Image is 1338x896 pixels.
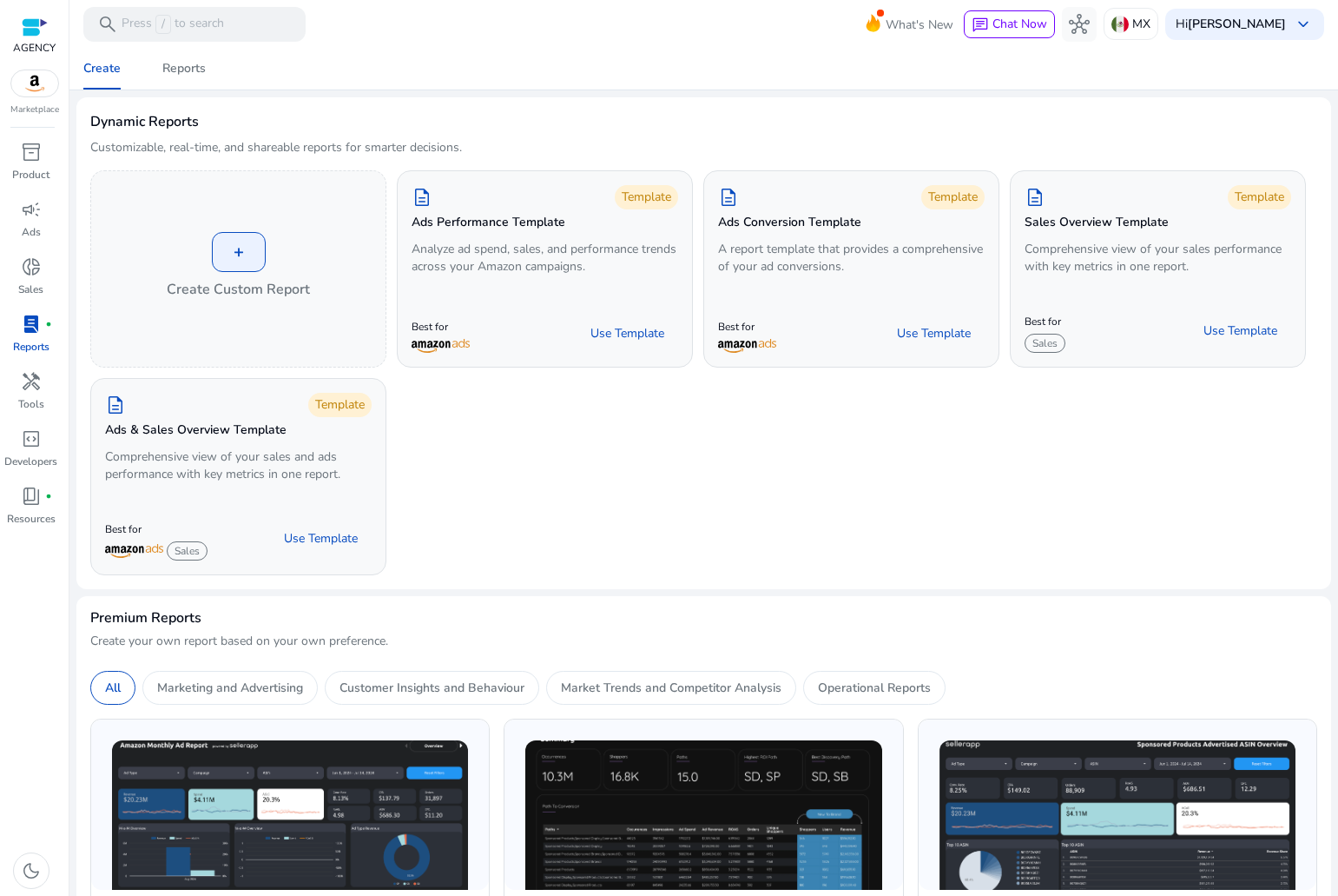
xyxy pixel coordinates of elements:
[105,395,126,415] span: description
[308,393,372,417] div: Template
[10,103,59,116] p: Marketplace
[718,320,776,334] p: Best for
[1132,9,1150,39] p: MX
[83,63,121,75] div: Create
[718,216,861,230] h5: Ads Conversion Template
[718,187,739,208] span: description
[18,396,44,412] p: Tools
[21,256,42,277] span: donut_small
[22,224,41,240] p: Ads
[155,15,171,34] span: /
[577,320,678,348] button: Use Template
[1176,18,1286,30] p: Hi
[97,14,118,35] span: search
[1228,185,1291,209] div: Template
[21,314,42,335] span: lab_profile
[992,16,1047,32] span: Chat Now
[21,860,42,881] span: dark_mode
[105,448,372,483] p: Comprehensive view of your sales and ads performance with key metrics in one report.
[886,10,953,40] span: What's New
[21,371,42,392] span: handyman
[1293,14,1314,35] span: keyboard_arrow_down
[90,111,199,132] h3: Dynamic Reports
[212,232,266,272] div: +
[883,320,985,348] button: Use Template
[4,454,57,469] p: Developers
[11,70,58,96] img: amazon.svg
[162,63,206,75] div: Reports
[818,679,931,697] p: Operational Reports
[157,679,303,697] p: Marketing and Advertising
[284,530,358,548] span: Use Template
[21,428,42,449] span: code_blocks
[718,241,985,275] p: A report template that provides a comprehensive of your ad conversions.
[615,185,678,209] div: Template
[412,187,432,208] span: description
[7,511,56,527] p: Resources
[105,679,121,697] p: All
[412,216,565,230] h5: Ads Performance Template
[1203,322,1277,340] span: Use Template
[1025,334,1065,353] span: Sales
[972,17,989,34] span: chat
[412,320,470,334] p: Best for
[18,282,43,297] p: Sales
[45,493,52,500] span: fiber_manual_record
[1111,16,1129,33] img: mx.svg
[1188,16,1286,32] b: [PERSON_NAME]
[21,142,42,163] span: inventory_2
[105,522,212,536] p: Best for
[1190,317,1291,345] button: Use Template
[21,486,42,507] span: book_4
[90,610,201,627] h4: Premium Reports
[1062,7,1097,42] button: hub
[339,679,524,697] p: Customer Insights and Behaviour
[90,139,462,156] p: Customizable, real-time, and shareable reports for smarter decisions.
[21,199,42,220] span: campaign
[167,279,310,300] h4: Create Custom Report
[167,541,208,561] span: Sales
[1025,187,1045,208] span: description
[1069,14,1090,35] span: hub
[412,241,678,275] p: Analyze ad spend, sales, and performance trends across your Amazon campaigns.
[270,525,372,553] button: Use Template
[1025,241,1291,275] p: Comprehensive view of your sales performance with key metrics in one report.
[12,167,49,183] p: Product
[1025,315,1070,329] p: Best for
[13,40,56,56] p: AGENCY
[964,10,1055,38] button: chatChat Now
[90,633,1317,650] p: Create your own report based on your own preference.
[13,339,49,355] p: Reports
[561,679,781,697] p: Market Trends and Competitor Analysis
[921,185,985,209] div: Template
[897,325,971,342] span: Use Template
[1025,216,1169,230] h5: Sales Overview Template
[122,15,224,34] p: Press to search
[590,325,664,342] span: Use Template
[105,423,287,438] h5: Ads & Sales Overview Template
[45,321,52,328] span: fiber_manual_record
